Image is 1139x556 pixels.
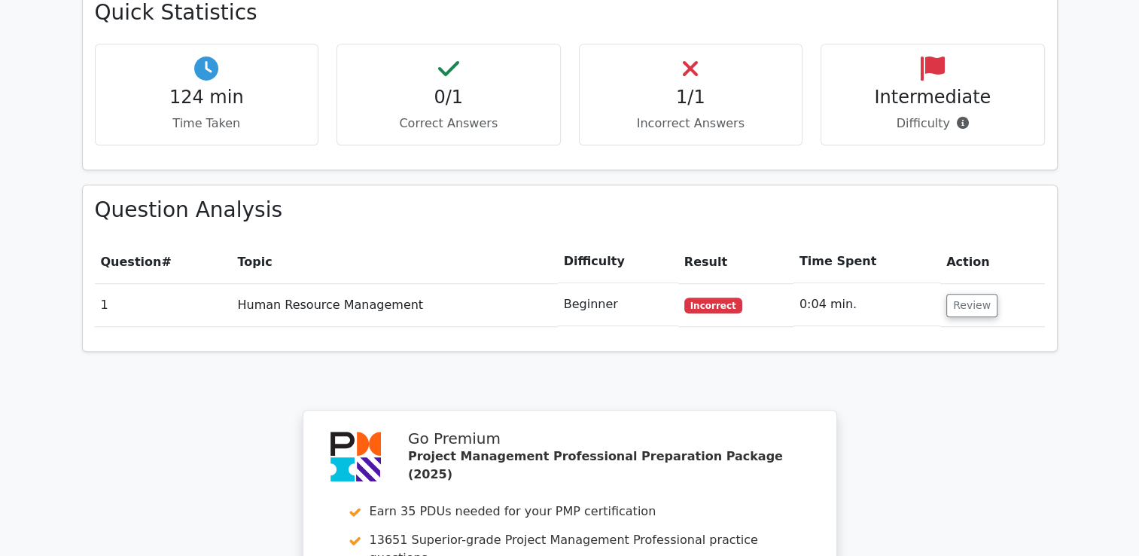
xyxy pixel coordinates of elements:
h4: 124 min [108,87,306,108]
h3: Question Analysis [95,197,1045,223]
th: Time Spent [793,240,940,283]
td: 1 [95,283,232,326]
th: Difficulty [558,240,678,283]
td: Beginner [558,283,678,326]
h4: 1/1 [592,87,790,108]
p: Incorrect Answers [592,115,790,133]
th: Action [940,240,1045,283]
th: Topic [231,240,557,283]
td: 0:04 min. [793,283,940,326]
p: Time Taken [108,115,306,133]
button: Review [946,294,997,317]
span: Incorrect [684,298,742,313]
span: Question [101,255,162,269]
td: Human Resource Management [231,283,557,326]
h4: 0/1 [349,87,548,108]
p: Difficulty [833,115,1032,133]
h4: Intermediate [833,87,1032,108]
p: Correct Answers [349,115,548,133]
th: # [95,240,232,283]
th: Result [678,240,793,283]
